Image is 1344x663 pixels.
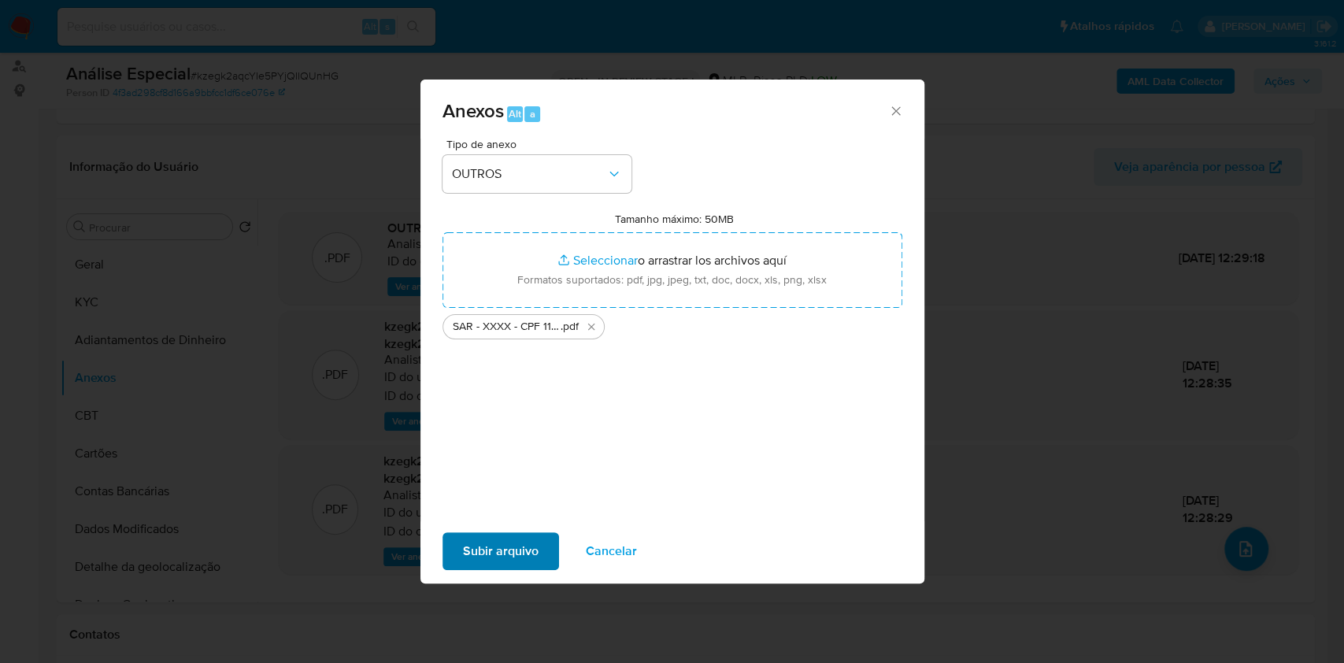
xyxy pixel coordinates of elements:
[582,317,601,336] button: Eliminar SAR - XXXX - CPF 11392388929 - JHONATAN ABILIO DOS SANTOS PELENS.pdf
[453,319,561,335] span: SAR - XXXX - CPF 11392388929 - [PERSON_NAME]
[509,106,521,121] span: Alt
[442,155,631,193] button: OUTROS
[442,532,559,570] button: Subir arquivo
[442,97,504,124] span: Anexos
[561,319,579,335] span: .pdf
[452,166,606,182] span: OUTROS
[565,532,657,570] button: Cancelar
[463,534,539,569] span: Subir arquivo
[446,139,635,150] span: Tipo de anexo
[888,103,902,117] button: Cerrar
[586,534,637,569] span: Cancelar
[442,308,902,339] ul: Archivos seleccionados
[530,106,535,121] span: a
[615,212,734,226] label: Tamanho máximo: 50MB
